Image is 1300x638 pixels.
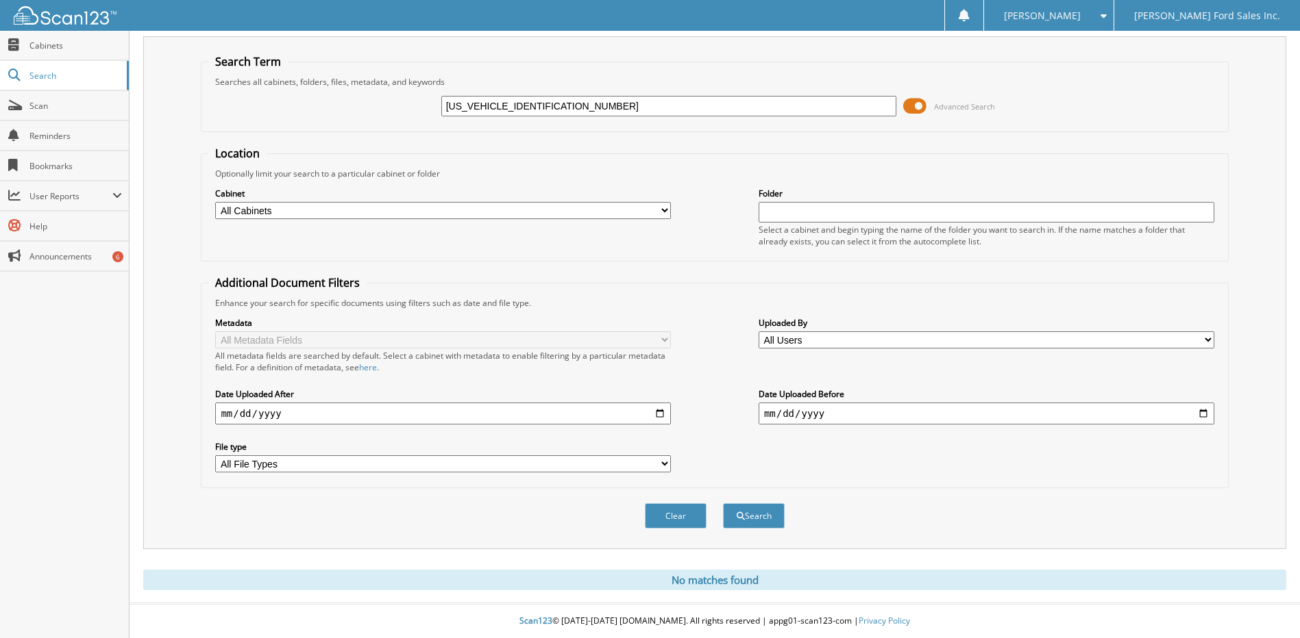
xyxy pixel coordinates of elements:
div: 6 [112,251,123,262]
label: Folder [759,188,1214,199]
span: Bookmarks [29,160,122,172]
span: Advanced Search [934,101,995,112]
legend: Location [208,146,267,161]
label: Date Uploaded After [215,388,671,400]
span: Announcements [29,251,122,262]
a: here [359,361,377,373]
button: Clear [645,503,707,528]
div: Optionally limit your search to a particular cabinet or folder [208,168,1221,179]
label: Cabinet [215,188,671,199]
span: Scan123 [519,615,552,626]
div: © [DATE]-[DATE] [DOMAIN_NAME]. All rights reserved | appg01-scan123-com | [130,604,1300,638]
span: Scan [29,100,122,112]
label: Metadata [215,317,671,329]
div: Enhance your search for specific documents using filters such as date and file type. [208,297,1221,309]
span: Reminders [29,130,122,142]
span: Cabinets [29,40,122,51]
div: Searches all cabinets, folders, files, metadata, and keywords [208,76,1221,88]
a: Privacy Policy [859,615,910,626]
span: [PERSON_NAME] Ford Sales Inc. [1134,12,1280,20]
legend: Additional Document Filters [208,275,367,290]
span: [PERSON_NAME] [1004,12,1081,20]
label: Date Uploaded Before [759,388,1214,400]
span: User Reports [29,190,112,202]
label: File type [215,441,671,452]
div: All metadata fields are searched by default. Select a cabinet with metadata to enable filtering b... [215,350,671,373]
button: Search [723,503,785,528]
img: scan123-logo-white.svg [14,6,116,25]
div: Select a cabinet and begin typing the name of the folder you want to search in. If the name match... [759,224,1214,247]
input: end [759,403,1214,424]
div: No matches found [143,570,1286,590]
legend: Search Term [208,54,288,69]
input: start [215,403,671,424]
span: Search [29,70,120,81]
iframe: Chat Widget [1231,572,1300,638]
label: Uploaded By [759,317,1214,329]
span: Help [29,220,122,232]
